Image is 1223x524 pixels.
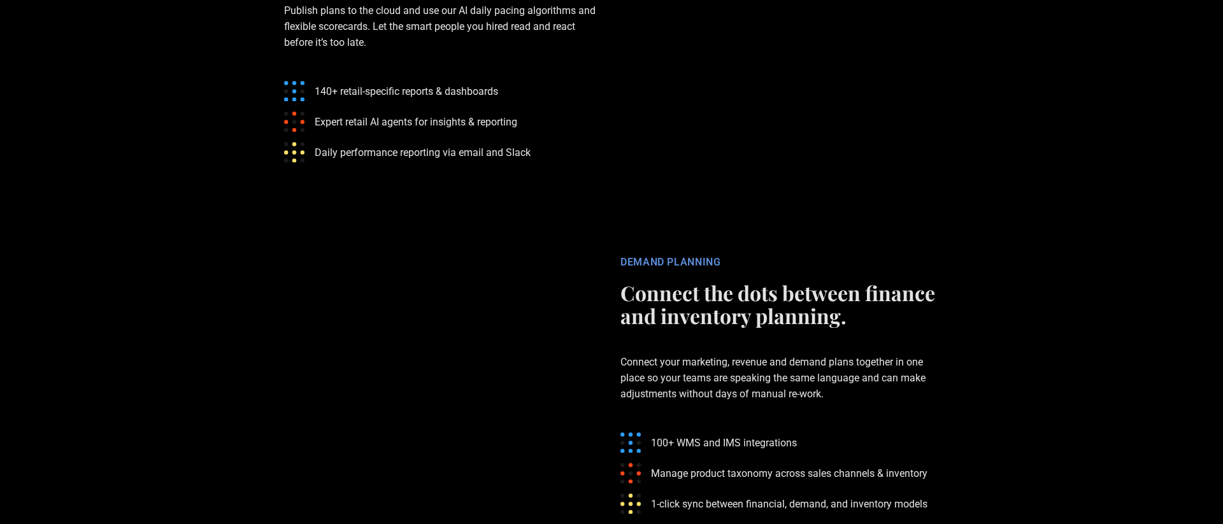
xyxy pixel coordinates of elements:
p: 140+ retail-specific reports & dashboards [315,83,498,99]
p: Manage product taxonomy across sales channels & inventory [651,465,927,481]
p: 100+ WMS and IMS integrations [651,435,797,451]
h2: Connect the dots between finance and inventory planning. [620,281,939,327]
p: Connect your marketing, revenue and demand plans together in one place so your teams are speaking... [620,334,939,423]
p: Expert retail AI agents for insights & reporting [315,114,517,130]
p: Daily performance reporting via email and Slack [315,145,531,160]
p: 1-click sync between financial, demand, and inventory models [651,496,927,512]
div: DEMAND PLANNING [620,256,939,269]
